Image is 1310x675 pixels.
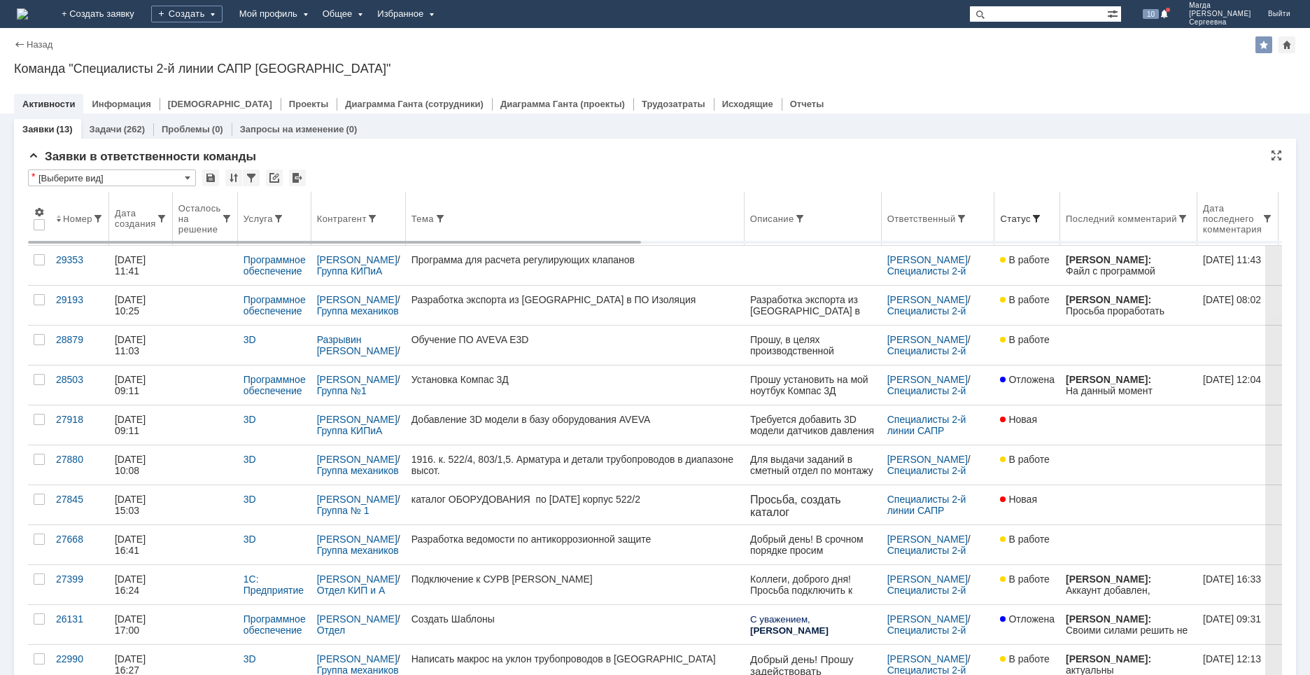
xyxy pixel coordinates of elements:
a: 1С: Предприятие [244,573,304,596]
span: Быстрая фильтрация по атрибуту [1262,213,1273,224]
a: Отчеты [790,99,824,109]
div: Дата создания [115,208,156,229]
a: Отдел КИП и А №1 [317,585,388,607]
li: направление от головы к хвосту и наоборот от хвоста к голове; [28,105,126,150]
a: [DATE] 16:33 [1197,565,1279,604]
a: Отдел автоматизации проектирования [317,625,390,658]
span: В работе [1000,334,1049,345]
div: / [887,534,989,556]
th: Тема [406,192,745,246]
span: Новая [1000,414,1037,425]
a: Специалисты 2-й линии САПР [GEOGRAPHIC_DATA] [887,465,989,499]
a: Назад [27,39,52,50]
div: 27845 [56,494,104,505]
div: (262) [124,124,145,134]
div: 26131 [56,613,104,625]
div: 27880 [56,454,104,465]
a: [PERSON_NAME] [887,334,968,345]
div: 28503 [56,374,104,385]
a: [PERSON_NAME] [317,414,397,425]
a: Задачи [90,124,122,134]
a: Группа №1 [317,385,367,396]
div: Добавить в избранное [1255,36,1272,53]
a: [PERSON_NAME] [317,294,397,305]
div: 22990 [56,653,104,664]
div: Описание [750,214,794,224]
div: / [317,454,400,476]
span: Расширенный поиск [1107,6,1121,20]
div: Настройки списка отличаются от сохраненных в виде [31,172,35,181]
span: Магда [1189,1,1251,10]
a: [DATE] 10:08 [109,445,173,485]
a: statusbar-0 (1).png [173,445,238,485]
div: Тема [411,214,435,224]
img: statusbar-0 (1).png [178,494,213,505]
a: [DATE] 09:11 [109,366,173,405]
a: 3D [244,334,256,345]
div: Сохранить вид [202,169,219,186]
span: Отложена [1000,374,1055,385]
a: 3D [244,653,256,664]
a: Создать Шаблоны [406,605,745,644]
th: Статус [994,192,1060,246]
a: Запросы на изменение [240,124,344,134]
div: 28879 [56,334,104,345]
a: Специалисты 2-й линии САПР [GEOGRAPHIC_DATA] [887,494,989,527]
a: Исходящие [722,99,773,109]
a: Разработка ведомости по антикоррозионной защите [406,525,745,564]
img: statusbar-0 (1).png [178,374,213,385]
a: Программа для расчета регулирующих клапанов [406,246,745,285]
div: каталог ОБОРУДОВАНИЯ по [DATE] корпус 522/2 [411,494,739,505]
a: [PERSON_NAME] [317,613,397,625]
a: 3D [244,414,256,425]
a: [PERSON_NAME] [317,494,397,505]
span: Быстрая фильтрация по атрибуту [273,213,284,224]
div: / [317,573,400,596]
a: Активности [22,99,75,109]
a: Программное обеспечение [244,613,309,636]
th: Дата последнего комментария [1197,192,1279,246]
div: / [887,613,989,636]
div: / [887,454,989,476]
span: В работе [1000,254,1049,265]
span: В работе [1000,573,1049,585]
div: Написать макрос на уклон трубопроводов в [GEOGRAPHIC_DATA] [411,653,739,664]
img: statusbar-0 (1).png [178,613,213,625]
img: statusbar-0 (1).png [178,573,213,585]
a: [PERSON_NAME] [887,454,968,465]
th: Услуга [238,192,311,246]
th: Контрагент [311,192,406,246]
img: statusbar-0 (1).png [178,653,213,664]
a: Группа механиков [317,545,399,556]
div: / [317,254,400,277]
div: Подключение к СУРВ [PERSON_NAME] [411,573,739,585]
div: Команда "Специалисты 2-й линии САПР [GEOGRAPHIC_DATA]" [14,62,1296,76]
a: [DATE] 11:43 [1197,246,1279,285]
div: / [887,334,989,356]
span: Заявки в ответственности команды [28,150,256,163]
a: [DATE] 16:24 [109,565,173,604]
a: Обучение ПО AVEVA E3D [406,326,745,365]
div: [DATE] 16:41 [115,534,148,556]
img: statusbar-0 (1).png [178,254,213,265]
th: Осталось на решение [173,192,238,246]
a: 29193 [50,286,109,325]
a: Информация [92,99,150,109]
a: 3D [244,494,256,505]
a: 3D [244,454,256,465]
th: Дата создания [109,192,173,246]
div: / [317,374,400,396]
a: 1916. к. 522/4, 803/1,5. Арматура и детали трубопроводов в диапазоне высот. [406,445,745,485]
a: Группа механиков [317,465,399,476]
span: Быстрая фильтрация по атрибуту [794,213,805,224]
div: [DATE] 12:13 [1203,653,1261,664]
a: [PERSON_NAME] [317,374,397,385]
a: Специалисты 2-й линии САПР [GEOGRAPHIC_DATA] [887,345,989,379]
a: [PERSON_NAME] [317,534,397,545]
a: Установка Компас 3Д [406,366,745,405]
div: Добавление 3D модели в базу оборудования AVEVA [411,414,739,425]
a: Специалисты 2-й линии САПР [GEOGRAPHIC_DATA] [887,585,989,618]
div: 29193 [56,294,104,305]
a: [DATE] 17:00 [109,605,173,644]
div: Статус [1000,214,1030,224]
